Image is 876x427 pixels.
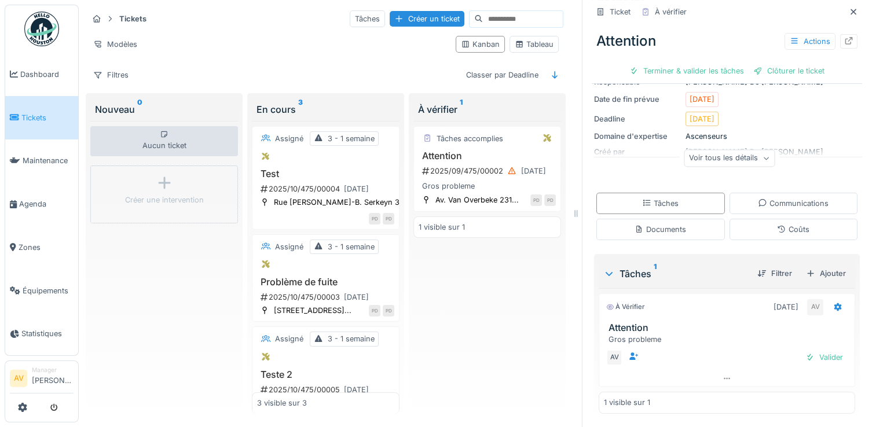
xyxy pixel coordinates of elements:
sup: 3 [298,102,303,116]
a: Statistiques [5,312,78,356]
div: Tâches [642,198,679,209]
div: Kanban [461,39,500,50]
a: AV Manager[PERSON_NAME] [10,366,74,393]
div: PD [369,305,380,316]
div: Filtrer [753,266,797,281]
div: Créer un ticket [390,11,464,27]
div: Tableau [515,39,554,50]
span: Statistiques [21,328,74,339]
li: [PERSON_NAME] [32,366,74,391]
div: 2025/09/475/00002 [421,164,556,178]
span: Maintenance [23,155,74,166]
span: Tickets [21,112,74,123]
div: Aucun ticket [90,126,238,156]
div: [DATE] [521,165,546,176]
div: Gros probleme [419,181,556,192]
div: Clôturer le ticket [749,63,829,79]
strong: Tickets [115,13,151,24]
div: À vérifier [606,302,644,312]
li: AV [10,370,27,387]
div: Domaine d'expertise [594,131,681,142]
div: Terminer & valider les tâches [625,63,749,79]
span: Équipements [23,285,74,296]
div: Modèles [88,36,142,53]
div: 3 - 1 semaine [328,241,375,252]
div: Classer par Deadline [461,67,544,83]
div: 1 visible sur 1 [419,222,465,233]
div: PD [369,213,380,224]
span: Dashboard [20,69,74,80]
div: Tâches [603,267,748,281]
div: Communications [758,198,829,209]
h3: Attention [609,322,850,333]
div: [DATE] [690,94,714,105]
div: Voir tous les détails [684,150,775,167]
a: Zones [5,226,78,269]
div: 1 visible sur 1 [604,397,650,408]
div: [DATE] [344,384,369,395]
div: AV [606,349,622,366]
div: Assigné [275,241,303,252]
div: Av. Van Overbeke 231... [435,194,519,205]
div: Documents [635,224,686,235]
a: Maintenance [5,139,78,183]
a: Équipements [5,269,78,312]
sup: 1 [654,267,657,281]
sup: 1 [460,102,463,116]
div: PD [530,194,542,206]
div: Gros probleme [609,334,850,345]
div: À vérifier [418,102,556,116]
div: Ascenseurs [594,131,860,142]
div: Filtres [88,67,134,83]
div: Tâches accomplies [437,133,503,144]
div: Deadline [594,113,681,124]
a: Dashboard [5,53,78,96]
div: [DATE] [344,183,369,194]
img: Badge_color-CXgf-gQk.svg [24,12,59,46]
div: Ticket [610,6,631,17]
div: PD [383,213,394,224]
div: 2025/10/475/00005 [259,382,394,397]
div: À vérifier [655,6,687,17]
div: PD [544,194,556,206]
div: Assigné [275,333,303,344]
div: Assigné [275,133,303,144]
h3: Problème de fuite [257,277,394,288]
a: Agenda [5,182,78,226]
div: AV [807,299,823,315]
sup: 0 [137,102,142,116]
a: Tickets [5,96,78,139]
div: Valider [801,349,848,365]
div: Manager [32,366,74,374]
div: Tâches [350,10,385,27]
div: 2025/10/475/00004 [259,182,394,196]
div: [STREET_ADDRESS]... [274,305,351,316]
div: [DATE] [774,301,798,312]
h3: Attention [419,150,556,161]
div: 3 visible sur 3 [257,397,307,408]
h3: Test [257,168,394,179]
div: 2025/10/475/00003 [259,290,394,304]
div: Coûts [777,224,809,235]
div: PD [383,305,394,316]
div: Date de fin prévue [594,94,681,105]
div: Rue [PERSON_NAME]-B. Serkeyn 35... [274,197,411,208]
div: Ajouter [801,266,851,281]
span: Zones [19,242,74,253]
div: Attention [592,26,862,56]
div: 3 - 1 semaine [328,333,375,344]
h3: Teste 2 [257,369,394,380]
div: [DATE] [344,292,369,303]
div: En cours [256,102,395,116]
div: Actions [785,33,835,50]
div: 3 - 1 semaine [328,133,375,144]
div: Nouveau [95,102,233,116]
span: Agenda [19,198,74,209]
div: Créer une intervention [125,194,204,205]
div: [DATE] [690,113,714,124]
